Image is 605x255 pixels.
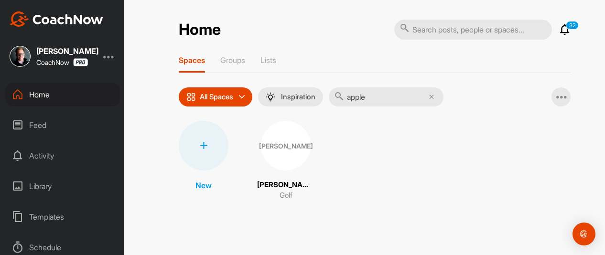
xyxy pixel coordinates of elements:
div: Library [5,174,120,198]
p: All Spaces [200,93,233,101]
p: [PERSON_NAME] [257,180,314,191]
div: Home [5,83,120,106]
a: [PERSON_NAME][PERSON_NAME]Golf [257,121,314,201]
p: Inspiration [281,93,315,101]
input: Search... [329,87,443,106]
div: Templates [5,205,120,229]
img: icon [186,92,196,102]
p: 32 [566,21,579,30]
p: Groups [220,55,245,65]
div: Open Intercom Messenger [573,223,595,245]
p: Spaces [179,55,205,65]
img: menuIcon [266,92,275,102]
div: [PERSON_NAME] [36,47,98,55]
div: CoachNow [36,58,88,66]
p: New [195,180,212,191]
div: Activity [5,144,120,168]
h2: Home [179,21,221,39]
img: square_20b62fea31acd0f213c23be39da22987.jpg [10,46,31,67]
p: Lists [260,55,276,65]
div: [PERSON_NAME] [261,121,311,170]
div: Feed [5,113,120,137]
img: CoachNow Pro [73,58,88,66]
img: CoachNow [10,11,103,27]
p: Golf [280,190,292,201]
input: Search posts, people or spaces... [394,20,552,40]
